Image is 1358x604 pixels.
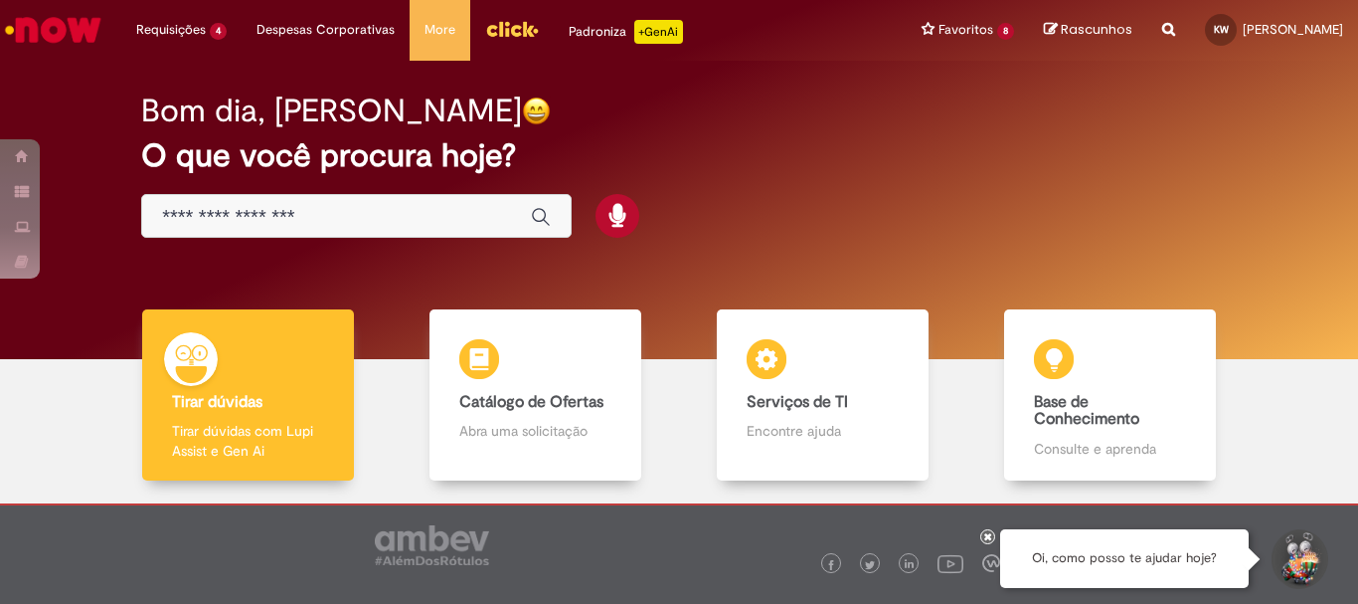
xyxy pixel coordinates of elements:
b: Tirar dúvidas [172,392,262,412]
span: Favoritos [938,20,993,40]
span: 8 [997,23,1014,40]
p: Tirar dúvidas com Lupi Assist e Gen Ai [172,421,323,461]
img: logo_footer_twitter.png [865,560,875,570]
p: +GenAi [634,20,683,44]
a: Tirar dúvidas Tirar dúvidas com Lupi Assist e Gen Ai [104,309,392,482]
a: Catálogo de Ofertas Abra uma solicitação [392,309,679,482]
img: logo_footer_linkedin.png [905,559,915,571]
span: 4 [210,23,227,40]
a: Rascunhos [1044,21,1132,40]
a: Base de Conhecimento Consulte e aprenda [966,309,1254,482]
img: logo_footer_workplace.png [982,554,1000,572]
span: More [424,20,455,40]
img: click_logo_yellow_360x200.png [485,14,539,44]
a: Serviços de TI Encontre ajuda [679,309,966,482]
b: Base de Conhecimento [1034,392,1139,430]
img: ServiceNow [2,10,104,50]
h2: Bom dia, [PERSON_NAME] [141,94,522,128]
b: Catálogo de Ofertas [459,392,603,412]
span: Despesas Corporativas [256,20,395,40]
div: Padroniza [569,20,683,44]
p: Encontre ajuda [747,421,898,441]
img: logo_footer_ambev_rotulo_gray.png [375,525,489,565]
img: logo_footer_facebook.png [826,560,836,570]
span: KW [1214,23,1229,36]
p: Abra uma solicitação [459,421,610,441]
h2: O que você procura hoje? [141,138,1217,173]
img: happy-face.png [522,97,551,125]
span: Rascunhos [1061,20,1132,39]
b: Serviços de TI [747,392,848,412]
span: [PERSON_NAME] [1243,21,1343,38]
span: Requisições [136,20,206,40]
p: Consulte e aprenda [1034,439,1185,459]
img: logo_footer_youtube.png [937,550,963,576]
div: Oi, como posso te ajudar hoje? [1000,529,1249,588]
button: Iniciar Conversa de Suporte [1269,529,1328,589]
